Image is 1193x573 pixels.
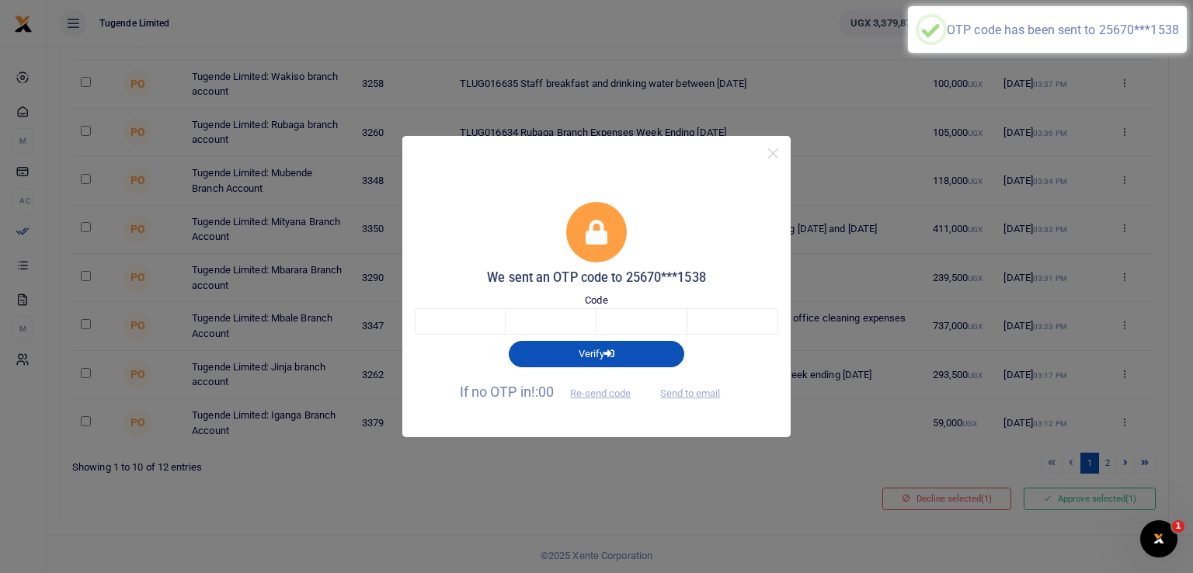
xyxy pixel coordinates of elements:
button: Close [762,142,784,165]
iframe: Intercom live chat [1140,520,1177,557]
span: 1 [1172,520,1184,533]
span: !:00 [531,384,554,400]
button: Verify [509,341,684,367]
div: OTP code has been sent to 25670***1538 [947,23,1179,37]
label: Code [585,293,607,308]
h5: We sent an OTP code to 25670***1538 [415,270,778,286]
span: If no OTP in [460,384,645,400]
